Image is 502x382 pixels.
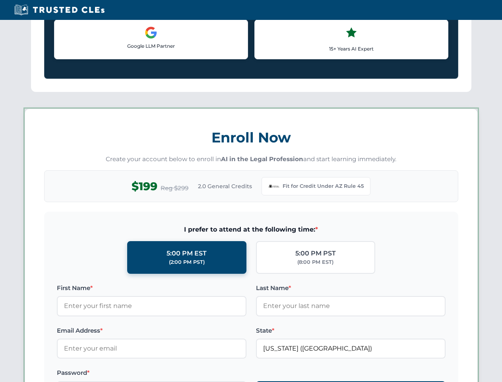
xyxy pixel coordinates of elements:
div: 5:00 PM EST [167,248,207,259]
h3: Enroll Now [44,125,458,150]
input: Enter your first name [57,296,246,316]
div: 5:00 PM PST [295,248,336,259]
input: Enter your last name [256,296,446,316]
input: Enter your email [57,339,246,359]
label: State [256,326,446,335]
img: Arizona Bar [268,181,279,192]
img: Google [145,26,157,39]
p: Create your account below to enroll in and start learning immediately. [44,155,458,164]
span: $199 [132,177,157,195]
div: (8:00 PM EST) [297,258,333,266]
p: 15+ Years AI Expert [261,45,442,53]
input: Arizona (AZ) [256,339,446,359]
p: Google LLM Partner [61,42,241,50]
span: I prefer to attend at the following time: [57,224,446,235]
label: Password [57,368,246,378]
span: 2.0 General Credits [198,182,252,191]
span: Reg $299 [161,183,188,193]
div: (2:00 PM PST) [169,258,205,266]
label: Last Name [256,283,446,293]
label: Email Address [57,326,246,335]
strong: AI in the Legal Profession [221,155,303,163]
img: Trusted CLEs [12,4,107,16]
label: First Name [57,283,246,293]
span: Fit for Credit Under AZ Rule 45 [283,182,364,190]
